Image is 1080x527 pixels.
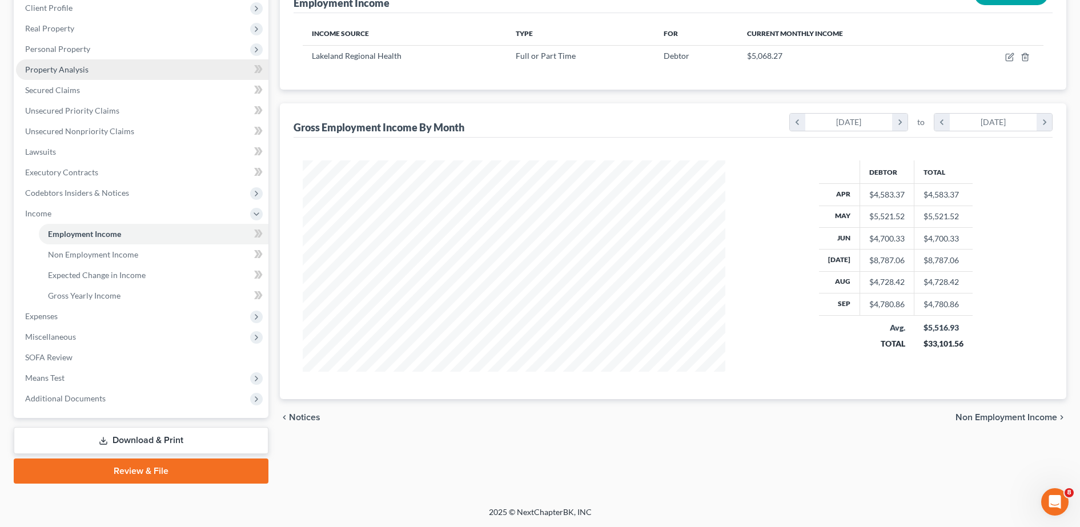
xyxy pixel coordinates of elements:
span: Means Test [25,373,65,383]
button: chevron_left Notices [280,413,320,422]
a: Executory Contracts [16,162,268,183]
td: $4,583.37 [914,184,973,206]
span: Personal Property [25,44,90,54]
span: 8 [1065,488,1074,497]
a: Expected Change in Income [39,265,268,285]
span: Non Employment Income [48,250,138,259]
span: Real Property [25,23,74,33]
div: 2025 © NextChapterBK, INC [215,506,866,527]
div: Gross Employment Income By Month [294,120,464,134]
span: Full or Part Time [516,51,576,61]
th: May [819,206,860,227]
iframe: Intercom live chat [1041,488,1069,516]
th: [DATE] [819,250,860,271]
i: chevron_right [892,114,908,131]
span: Gross Yearly Income [48,291,121,300]
span: Codebtors Insiders & Notices [25,188,129,198]
i: chevron_left [934,114,950,131]
span: Unsecured Priority Claims [25,106,119,115]
a: SOFA Review [16,347,268,368]
span: Additional Documents [25,393,106,403]
th: Apr [819,184,860,206]
span: to [917,116,925,128]
div: TOTAL [869,338,905,349]
div: $4,583.37 [869,189,905,200]
span: Secured Claims [25,85,80,95]
th: Total [914,160,973,183]
div: $4,700.33 [869,233,905,244]
a: Non Employment Income [39,244,268,265]
a: Unsecured Priority Claims [16,100,268,121]
div: [DATE] [950,114,1037,131]
td: $5,521.52 [914,206,973,227]
span: For [664,29,678,38]
span: Lakeland Regional Health [312,51,402,61]
a: Review & File [14,458,268,484]
span: Notices [289,413,320,422]
div: $4,780.86 [869,299,905,310]
td: $8,787.06 [914,250,973,271]
td: $4,728.42 [914,271,973,293]
span: Income [25,208,51,218]
div: $5,516.93 [924,322,963,333]
th: Aug [819,271,860,293]
span: Unsecured Nonpriority Claims [25,126,134,136]
div: $8,787.06 [869,255,905,266]
th: Debtor [860,160,914,183]
span: Current Monthly Income [747,29,843,38]
span: Miscellaneous [25,332,76,341]
i: chevron_left [790,114,805,131]
a: Gross Yearly Income [39,285,268,306]
div: $5,521.52 [869,211,905,222]
span: Executory Contracts [25,167,98,177]
th: Jun [819,227,860,249]
span: Property Analysis [25,65,89,74]
i: chevron_right [1057,413,1066,422]
div: $4,728.42 [869,276,905,288]
span: Expenses [25,311,58,321]
a: Download & Print [14,427,268,454]
td: $4,700.33 [914,227,973,249]
span: Income Source [312,29,369,38]
span: Non Employment Income [955,413,1057,422]
button: Non Employment Income chevron_right [955,413,1066,422]
div: Avg. [869,322,905,333]
i: chevron_right [1037,114,1052,131]
div: $33,101.56 [924,338,963,349]
i: chevron_left [280,413,289,422]
a: Employment Income [39,224,268,244]
th: Sep [819,293,860,315]
span: Employment Income [48,229,121,239]
a: Unsecured Nonpriority Claims [16,121,268,142]
span: Client Profile [25,3,73,13]
span: Debtor [664,51,689,61]
td: $4,780.86 [914,293,973,315]
span: $5,068.27 [747,51,782,61]
span: SOFA Review [25,352,73,362]
a: Property Analysis [16,59,268,80]
a: Lawsuits [16,142,268,162]
div: [DATE] [805,114,893,131]
a: Secured Claims [16,80,268,100]
span: Expected Change in Income [48,270,146,280]
span: Type [516,29,533,38]
span: Lawsuits [25,147,56,156]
